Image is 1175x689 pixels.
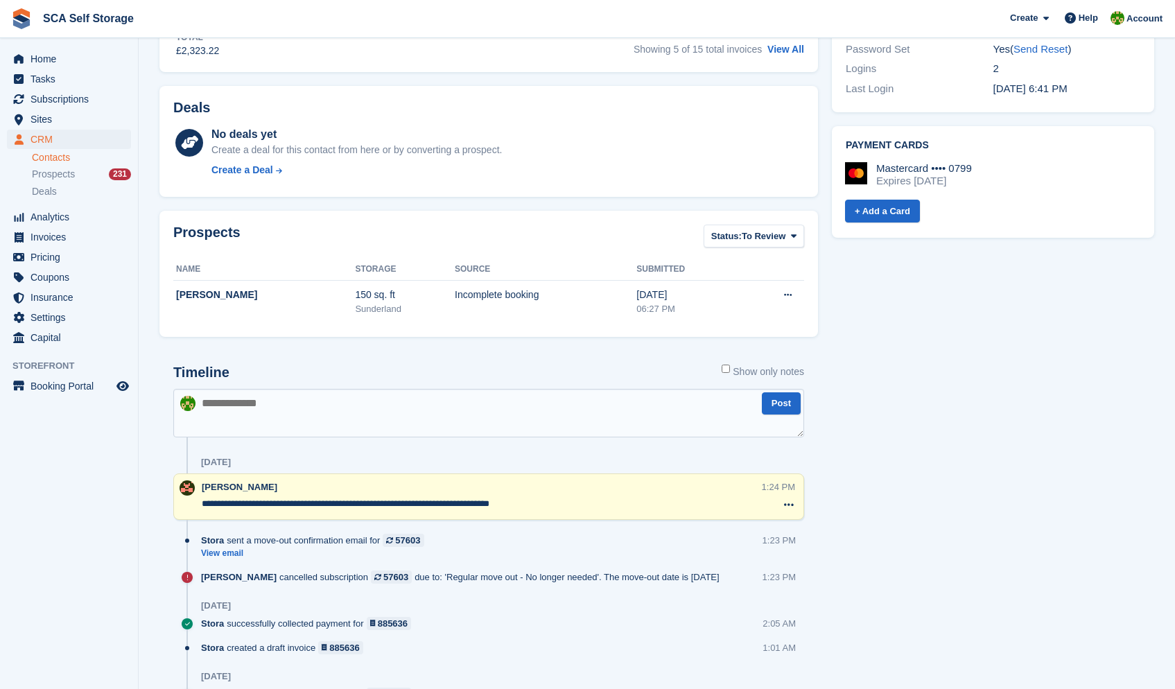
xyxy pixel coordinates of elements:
a: View email [201,548,431,559]
div: Last Login [846,81,993,97]
a: menu [7,69,131,89]
div: 57603 [383,570,408,584]
a: SCA Self Storage [37,7,139,30]
div: 1:23 PM [763,570,796,584]
img: Sam Chapman [1111,11,1124,25]
span: Booking Portal [31,376,114,396]
th: Storage [355,259,455,281]
span: [PERSON_NAME] [202,482,277,492]
a: menu [7,130,131,149]
time: 2024-10-17 17:41:20 UTC [993,82,1068,94]
div: £2,323.22 [176,44,219,58]
a: menu [7,308,131,327]
div: Incomplete booking [455,288,636,302]
div: Sunderland [355,302,455,316]
h2: Deals [173,100,210,116]
span: Analytics [31,207,114,227]
a: menu [7,288,131,307]
div: 2:05 AM [763,617,796,630]
span: CRM [31,130,114,149]
th: Submitted [636,259,741,281]
div: Mastercard •••• 0799 [876,162,972,175]
span: Settings [31,308,114,327]
div: sent a move-out confirmation email for [201,534,431,547]
div: [DATE] [201,600,231,611]
div: 1:24 PM [762,480,795,494]
button: Status: To Review [704,225,804,247]
span: Deals [32,185,57,198]
a: + Add a Card [845,200,920,223]
span: Help [1079,11,1098,25]
div: No deals yet [211,126,502,143]
span: Subscriptions [31,89,114,109]
img: Sam Chapman [180,396,195,411]
a: Preview store [114,378,131,394]
div: 150 sq. ft [355,288,455,302]
a: 885636 [367,617,412,630]
div: [DATE] [201,671,231,682]
span: Stora [201,534,224,547]
h2: Timeline [173,365,229,381]
a: menu [7,207,131,227]
span: Home [31,49,114,69]
img: stora-icon-8386f47178a22dfd0bd8f6a31ec36ba5ce8667c1dd55bd0f319d3a0aa187defe.svg [11,8,32,29]
span: Pricing [31,247,114,267]
button: Post [762,392,801,415]
a: Contacts [32,151,131,164]
div: Create a Deal [211,163,273,177]
div: 885636 [329,641,359,654]
a: menu [7,268,131,287]
span: Insurance [31,288,114,307]
a: Deals [32,184,131,199]
div: [DATE] [201,457,231,468]
div: 231 [109,168,131,180]
span: Tasks [31,69,114,89]
div: created a draft invoice [201,641,370,654]
span: Create [1010,11,1038,25]
span: Storefront [12,359,138,373]
a: menu [7,376,131,396]
a: Create a Deal [211,163,502,177]
input: Show only notes [722,365,730,373]
div: 57603 [395,534,420,547]
div: 1:01 AM [763,641,796,654]
a: menu [7,110,131,129]
a: View All [767,44,804,55]
span: Invoices [31,227,114,247]
span: Capital [31,328,114,347]
div: [DATE] [636,288,741,302]
label: Show only notes [722,365,804,379]
h2: Prospects [173,225,241,250]
span: Account [1126,12,1163,26]
div: Create a deal for this contact from here or by converting a prospect. [211,143,502,157]
div: [PERSON_NAME] [176,288,355,302]
img: Sarah Race [180,480,195,496]
a: Send Reset [1013,43,1068,55]
div: Yes [993,42,1141,58]
div: 06:27 PM [636,302,741,316]
a: menu [7,247,131,267]
div: Expires [DATE] [876,175,972,187]
img: Mastercard Logo [845,162,867,184]
div: 885636 [378,617,408,630]
a: menu [7,49,131,69]
th: Name [173,259,355,281]
span: Status: [711,229,742,243]
span: Showing 5 of 15 total invoices [634,44,762,55]
a: menu [7,89,131,109]
a: 57603 [371,570,412,584]
span: Stora [201,641,224,654]
a: 57603 [383,534,424,547]
span: [PERSON_NAME] [201,570,277,584]
span: ( ) [1010,43,1071,55]
span: Stora [201,617,224,630]
a: Prospects 231 [32,167,131,182]
div: 1:23 PM [763,534,796,547]
span: Prospects [32,168,75,181]
span: Coupons [31,268,114,287]
div: Logins [846,61,993,77]
span: Sites [31,110,114,129]
a: menu [7,328,131,347]
th: Source [455,259,636,281]
a: menu [7,227,131,247]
